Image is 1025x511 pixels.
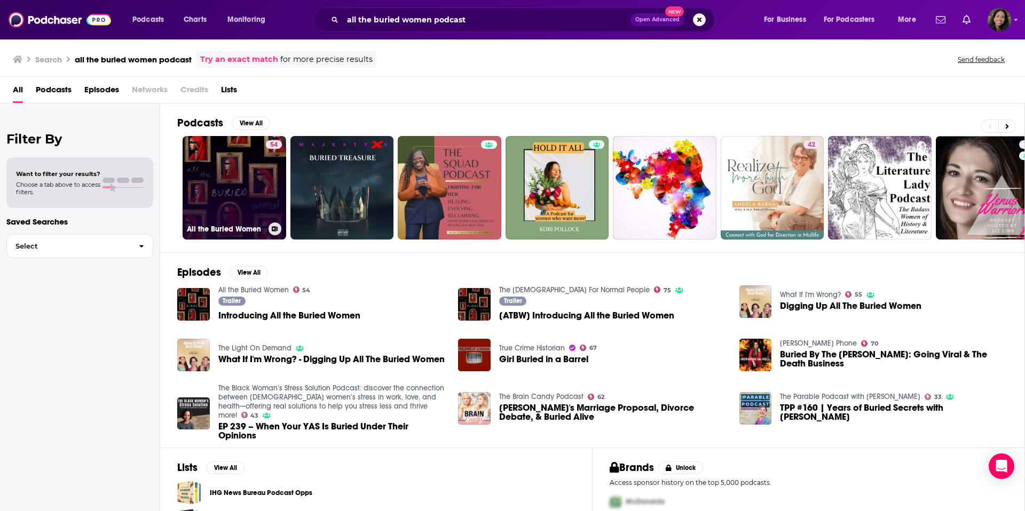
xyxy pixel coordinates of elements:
button: View All [206,461,245,474]
span: For Podcasters [824,12,875,27]
a: Episodes [84,81,119,103]
button: View All [232,117,270,130]
span: [PERSON_NAME]'s Marriage Proposal, Divorce Debate, & Buried Alive [499,403,727,421]
a: TPP #160 | Years of Buried Secrets with Amanda Bates [739,392,772,425]
img: EP 239 – When Your YAS Is Buried Under Their Opinions [177,397,210,430]
a: Show notifications dropdown [958,11,975,29]
a: What If I'm Wrong? - Digging Up All The Buried Women [218,355,445,364]
img: [ATBW] Introducing All the Buried Women [458,288,491,321]
img: What If I'm Wrong? - Digging Up All The Buried Women [177,339,210,371]
span: Choose a tab above to access filters. [16,181,100,196]
a: All [13,81,23,103]
a: The Light On Demand [218,344,291,353]
h2: Lists [177,461,198,474]
button: Open AdvancedNew [630,13,684,26]
a: All the Buried Women [218,285,289,294]
a: PodcastsView All [177,116,270,130]
span: Trailer [223,298,241,304]
p: Access sponsor history on the top 5,000 podcasts. [610,478,1007,486]
span: Credits [180,81,208,103]
button: View All [230,266,268,279]
a: 54All the Buried Women [183,136,286,239]
a: The Brain Candy Podcast [499,392,584,401]
a: Buried By The Bernards: Going Viral & The Death Business [780,350,1007,368]
img: Girl Buried in a Barrel [458,339,491,371]
a: Digging Up All The Buried Women [780,301,921,310]
a: 70 [861,340,878,347]
span: New [665,6,684,17]
a: The Black Woman’s Stress Solution Podcast: discover the connection between Black women’s stress i... [218,384,444,420]
a: Try an exact match [200,53,278,66]
img: User Profile [988,8,1011,31]
img: Digging Up All The Buried Women [739,285,772,318]
a: IHG News Bureau Podcast Opps [210,487,312,499]
span: 43 [250,413,258,418]
a: Girl Buried in a Barrel [499,355,588,364]
div: Search podcasts, credits, & more... [324,7,725,32]
span: 55 [855,292,862,297]
h3: Search [35,54,62,65]
button: open menu [890,11,929,28]
span: 54 [302,288,310,293]
span: Want to filter your results? [16,170,100,178]
img: Introducing All the Buried Women [177,288,210,321]
a: Charts [177,11,213,28]
span: 42 [808,140,815,150]
button: Unlock [658,461,704,474]
a: 43 [241,412,259,418]
a: Introducing All the Buried Women [218,311,360,320]
a: IHG News Bureau Podcast Opps [177,481,201,505]
button: Show profile menu [988,8,1011,31]
span: Networks [132,81,168,103]
a: What If I'm Wrong? [780,290,841,299]
h2: Podcasts [177,116,223,130]
a: True Crime Historian [499,344,565,353]
a: 54 [266,140,282,149]
span: [ATBW] Introducing All the Buried Women [499,311,674,320]
a: 33 [925,394,942,400]
span: 67 [589,346,597,350]
a: TPP #160 | Years of Buried Secrets with Amanda Bates [780,403,1007,421]
a: 67 [580,345,597,351]
h2: Episodes [177,266,221,279]
span: Charts [184,12,207,27]
span: for more precise results [280,53,373,66]
button: Send feedback [955,55,1008,64]
span: Monitoring [227,12,265,27]
span: More [898,12,916,27]
span: Open Advanced [635,17,680,22]
a: 42 [803,140,819,149]
span: Buried By The [PERSON_NAME]: Going Viral & The Death Business [780,350,1007,368]
button: open menu [756,11,819,28]
span: For Business [764,12,806,27]
img: Podchaser - Follow, Share and Rate Podcasts [9,10,111,30]
span: 62 [597,395,604,400]
a: Lists [221,81,237,103]
a: Show notifications dropdown [932,11,950,29]
a: 55 [845,291,862,298]
a: EP 239 – When Your YAS Is Buried Under Their Opinions [218,422,446,440]
h2: Filter By [6,131,153,147]
a: EpisodesView All [177,266,268,279]
button: open menu [125,11,178,28]
h3: All the Buried Women [187,225,264,234]
img: Sarah's Marriage Proposal, Divorce Debate, & Buried Alive [458,392,491,425]
span: Trailer [504,298,522,304]
button: open menu [817,11,890,28]
span: 54 [270,140,278,150]
span: Select [7,243,130,250]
